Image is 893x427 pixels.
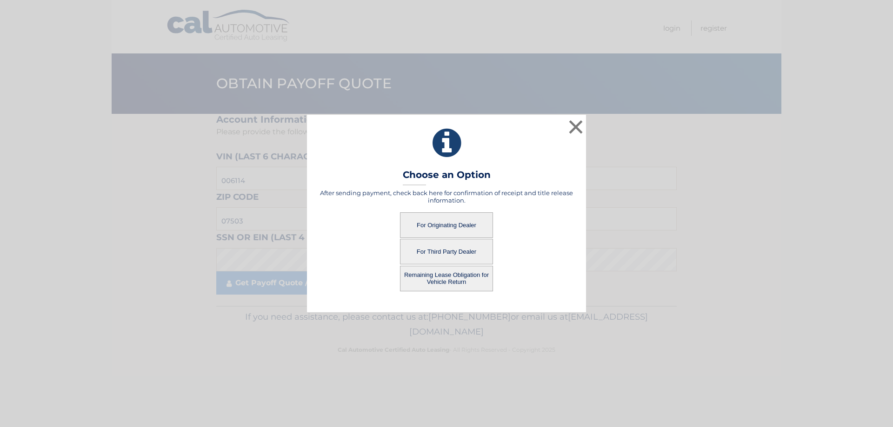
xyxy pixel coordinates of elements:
button: Remaining Lease Obligation for Vehicle Return [400,266,493,291]
button: For Originating Dealer [400,212,493,238]
h5: After sending payment, check back here for confirmation of receipt and title release information. [319,189,574,204]
button: × [566,118,585,136]
button: For Third Party Dealer [400,239,493,264]
h3: Choose an Option [403,169,491,185]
